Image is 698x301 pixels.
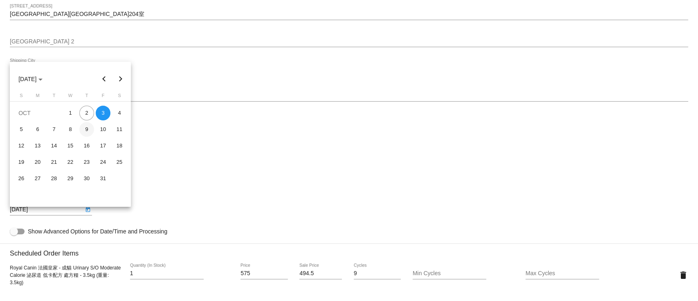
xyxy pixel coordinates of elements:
td: October 25, 2025 [111,154,128,170]
div: 31 [96,171,110,186]
td: October 14, 2025 [46,138,62,154]
td: October 24, 2025 [95,154,111,170]
td: October 20, 2025 [29,154,46,170]
div: 24 [96,155,110,170]
td: October 29, 2025 [62,170,79,187]
div: 27 [30,171,45,186]
th: Sunday [13,93,29,101]
div: 4 [112,106,127,120]
div: 5 [14,122,29,137]
button: Choose month and year [12,71,49,87]
td: October 19, 2025 [13,154,29,170]
div: 2 [79,106,94,120]
div: 6 [30,122,45,137]
td: October 15, 2025 [62,138,79,154]
td: October 23, 2025 [79,154,95,170]
td: October 13, 2025 [29,138,46,154]
td: October 16, 2025 [79,138,95,154]
td: October 1, 2025 [62,105,79,121]
th: Wednesday [62,93,79,101]
td: October 18, 2025 [111,138,128,154]
div: 19 [14,155,29,170]
td: October 28, 2025 [46,170,62,187]
button: Next month [112,71,129,87]
div: 28 [47,171,61,186]
div: 14 [47,138,61,153]
td: October 7, 2025 [46,121,62,138]
div: 7 [47,122,61,137]
div: 13 [30,138,45,153]
div: 15 [63,138,78,153]
td: October 30, 2025 [79,170,95,187]
div: 22 [63,155,78,170]
td: October 5, 2025 [13,121,29,138]
td: October 9, 2025 [79,121,95,138]
div: 9 [79,122,94,137]
th: Tuesday [46,93,62,101]
td: October 2, 2025 [79,105,95,121]
div: 12 [14,138,29,153]
div: 21 [47,155,61,170]
div: 26 [14,171,29,186]
div: 29 [63,171,78,186]
td: October 8, 2025 [62,121,79,138]
span: [DATE] [18,76,43,82]
td: October 22, 2025 [62,154,79,170]
th: Monday [29,93,46,101]
div: 23 [79,155,94,170]
td: October 12, 2025 [13,138,29,154]
div: 17 [96,138,110,153]
td: October 11, 2025 [111,121,128,138]
div: 3 [96,106,110,120]
td: October 27, 2025 [29,170,46,187]
td: OCT [13,105,62,121]
td: October 31, 2025 [95,170,111,187]
div: 16 [79,138,94,153]
th: Friday [95,93,111,101]
div: 10 [96,122,110,137]
td: October 10, 2025 [95,121,111,138]
td: October 17, 2025 [95,138,111,154]
button: Previous month [96,71,112,87]
td: October 26, 2025 [13,170,29,187]
div: 1 [63,106,78,120]
div: 30 [79,171,94,186]
td: October 6, 2025 [29,121,46,138]
div: 11 [112,122,127,137]
div: 18 [112,138,127,153]
div: 25 [112,155,127,170]
div: 20 [30,155,45,170]
th: Thursday [79,93,95,101]
div: 8 [63,122,78,137]
th: Saturday [111,93,128,101]
td: October 3, 2025 [95,105,111,121]
td: October 21, 2025 [46,154,62,170]
td: October 4, 2025 [111,105,128,121]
